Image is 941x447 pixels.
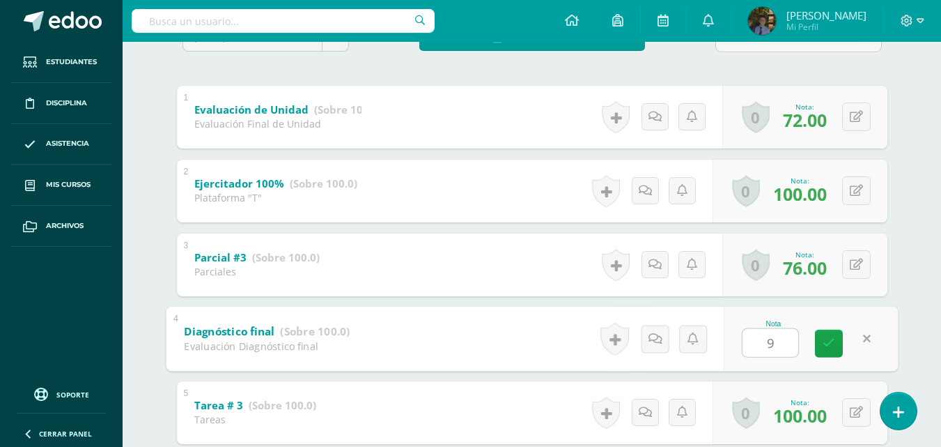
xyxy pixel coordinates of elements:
a: Ejercitador 100% (Sobre 100.0) [194,173,357,195]
b: Ejercitador 100% [194,176,284,190]
a: Soporte [17,384,106,403]
a: 0 [732,397,760,429]
span: Mis cursos [46,179,91,190]
div: Parciales [194,265,320,278]
span: Asistencia [46,138,89,149]
div: Evaluación Diagnóstico final [184,339,350,353]
span: Cerrar panel [39,429,92,439]
a: 0 [742,249,770,281]
a: 0 [742,101,770,133]
div: Nota: [773,176,827,185]
span: 72.00 [783,108,827,132]
a: Mis cursos [11,165,111,206]
span: Archivos [46,220,84,232]
a: Tarea # 3 (Sobre 100.0) [194,395,316,417]
a: 0 [732,175,760,207]
span: [PERSON_NAME] [786,8,866,22]
strong: (Sobre 100.0) [314,103,382,116]
div: Evaluación Final de Unidad [194,117,361,130]
b: Diagnóstico final [184,324,274,338]
span: Estudiantes [46,56,97,68]
a: Archivos [11,206,111,247]
input: 0-100.0 [742,328,798,356]
img: 4ec4815d3ee65acdae54c4a94e7e534f.png [748,7,776,35]
div: Nota: [783,250,827,259]
a: Disciplina [11,83,111,124]
a: Asistencia [11,124,111,165]
div: Tareas [194,413,316,426]
span: 100.00 [773,182,827,206]
a: Parcial #3 (Sobre 100.0) [194,247,320,269]
strong: (Sobre 100.0) [249,398,316,412]
div: Nota: [773,397,827,407]
b: Parcial #3 [194,250,247,264]
a: Estudiantes [11,42,111,83]
span: Soporte [56,390,89,400]
span: 100.00 [773,404,827,427]
a: Evaluación de Unidad (Sobre 100.0) [194,99,382,121]
span: 76.00 [783,256,827,280]
div: Nota: [783,102,827,112]
span: Mi Perfil [786,21,866,33]
input: Busca un usuario... [132,9,435,33]
span: Disciplina [46,98,87,109]
strong: (Sobre 100.0) [252,250,320,264]
b: Tarea # 3 [194,398,243,412]
div: Nota [742,320,805,328]
div: Plataforma "T" [194,191,357,204]
strong: (Sobre 100.0) [290,176,357,190]
strong: (Sobre 100.0) [280,324,350,338]
a: Diagnóstico final (Sobre 100.0) [184,320,350,342]
b: Evaluación de Unidad [194,103,309,116]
